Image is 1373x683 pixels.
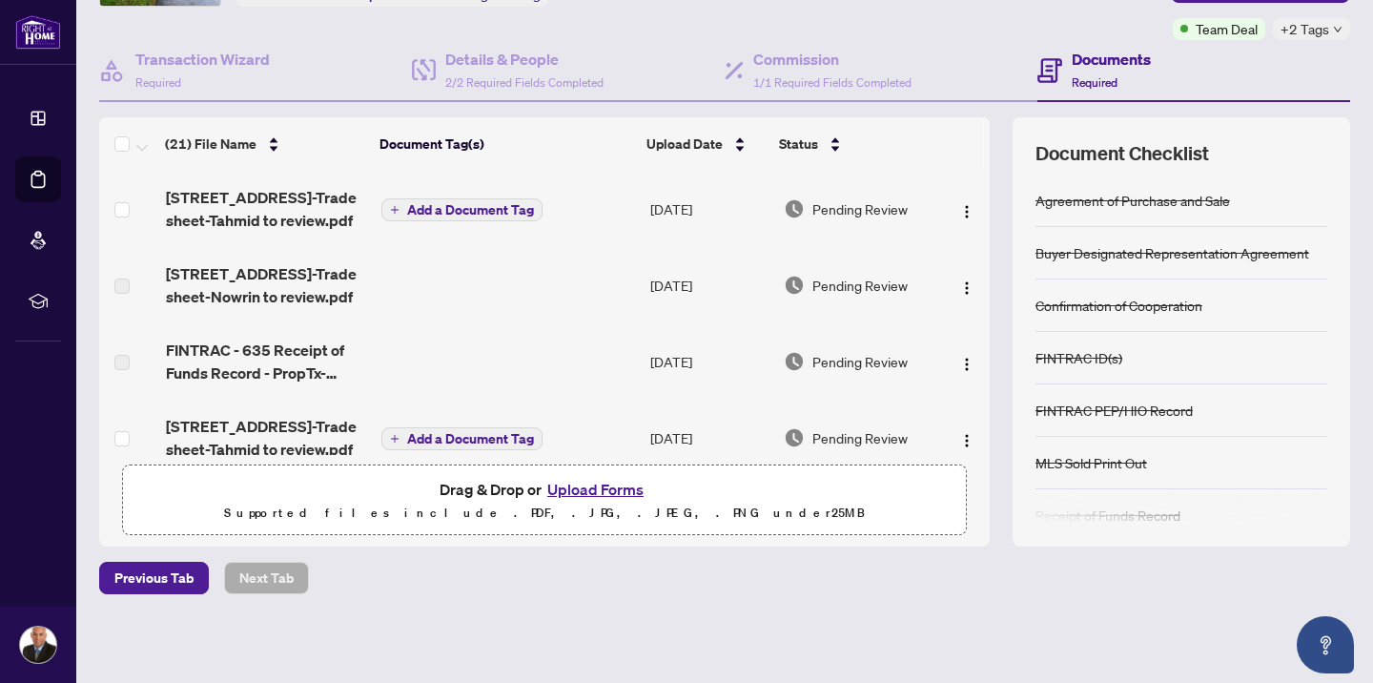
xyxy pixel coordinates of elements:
[1035,190,1230,211] div: Agreement of Purchase and Sale
[753,48,912,71] h4: Commission
[1035,242,1309,263] div: Buyer Designated Representation Agreement
[166,262,366,308] span: [STREET_ADDRESS]-Trade sheet-Nowrin to review.pdf
[812,351,908,372] span: Pending Review
[445,48,604,71] h4: Details & People
[542,477,649,502] button: Upload Forms
[440,477,649,502] span: Drag & Drop or
[1333,25,1342,34] span: down
[407,432,534,445] span: Add a Document Tag
[1035,140,1209,167] span: Document Checklist
[643,247,776,323] td: [DATE]
[157,117,372,171] th: (21) File Name
[390,205,400,215] span: plus
[1035,347,1122,368] div: FINTRAC ID(s)
[135,75,181,90] span: Required
[784,198,805,219] img: Document Status
[134,502,954,525] p: Supported files include .PDF, .JPG, .JPEG, .PNG under 25 MB
[1035,400,1193,421] div: FINTRAC PEP/HIO Record
[639,117,771,171] th: Upload Date
[1035,452,1147,473] div: MLS Sold Print Out
[381,426,543,451] button: Add a Document Tag
[753,75,912,90] span: 1/1 Required Fields Completed
[166,339,366,384] span: FINTRAC - 635 Receipt of Funds Record - PropTx-OREA_[DATE] 09_21_33.pdf
[20,627,56,663] img: Profile Icon
[952,194,982,224] button: Logo
[390,434,400,444] span: plus
[952,423,982,453] button: Logo
[15,14,61,50] img: logo
[381,427,543,450] button: Add a Document Tag
[952,270,982,300] button: Logo
[114,563,194,593] span: Previous Tab
[643,323,776,400] td: [DATE]
[643,400,776,476] td: [DATE]
[812,427,908,448] span: Pending Review
[959,357,974,372] img: Logo
[959,204,974,219] img: Logo
[1297,616,1354,673] button: Open asap
[381,197,543,222] button: Add a Document Tag
[123,466,966,536] span: Drag & Drop orUpload FormsSupported files include .PDF, .JPG, .JPEG, .PNG under25MB
[381,198,543,221] button: Add a Document Tag
[779,134,818,155] span: Status
[1035,295,1202,316] div: Confirmation of Cooperation
[1072,48,1151,71] h4: Documents
[166,415,366,461] span: [STREET_ADDRESS]-Trade sheet-Tahmid to review.pdf
[784,427,805,448] img: Document Status
[959,280,974,296] img: Logo
[372,117,640,171] th: Document Tag(s)
[1196,18,1258,39] span: Team Deal
[812,275,908,296] span: Pending Review
[959,433,974,448] img: Logo
[952,346,982,377] button: Logo
[812,198,908,219] span: Pending Review
[646,134,723,155] span: Upload Date
[1072,75,1117,90] span: Required
[407,203,534,217] span: Add a Document Tag
[784,275,805,296] img: Document Status
[784,351,805,372] img: Document Status
[135,48,270,71] h4: Transaction Wizard
[771,117,937,171] th: Status
[445,75,604,90] span: 2/2 Required Fields Completed
[99,562,209,594] button: Previous Tab
[166,186,366,232] span: [STREET_ADDRESS]-Trade sheet-Tahmid to review.pdf
[224,562,309,594] button: Next Tab
[643,171,776,247] td: [DATE]
[1281,18,1329,40] span: +2 Tags
[165,134,256,155] span: (21) File Name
